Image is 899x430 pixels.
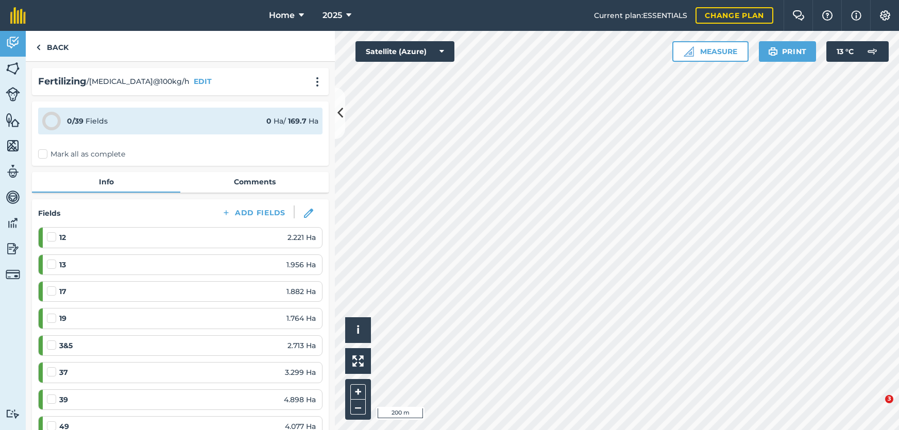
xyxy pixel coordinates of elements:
[792,10,805,21] img: Two speech bubbles overlapping with the left bubble in the forefront
[26,31,79,61] a: Back
[59,367,68,378] strong: 37
[885,395,893,403] span: 3
[6,190,20,205] img: svg+xml;base64,PD94bWwgdmVyc2lvbj0iMS4wIiBlbmNvZGluZz0idXRmLTgiPz4KPCEtLSBHZW5lcmF0b3I6IEFkb2JlIE...
[864,395,889,420] iframe: Intercom live chat
[304,209,313,218] img: svg+xml;base64,PHN2ZyB3aWR0aD0iMTgiIGhlaWdodD0iMTgiIHZpZXdCb3g9IjAgMCAxOCAxOCIgZmlsbD0ibm9uZSIgeG...
[323,9,342,22] span: 2025
[6,35,20,50] img: svg+xml;base64,PD94bWwgdmVyc2lvbj0iMS4wIiBlbmNvZGluZz0idXRmLTgiPz4KPCEtLSBHZW5lcmF0b3I6IEFkb2JlIE...
[851,9,861,22] img: svg+xml;base64,PHN2ZyB4bWxucz0iaHR0cDovL3d3dy53My5vcmcvMjAwMC9zdmciIHdpZHRoPSIxNyIgaGVpZ2h0PSIxNy...
[6,138,20,153] img: svg+xml;base64,PHN2ZyB4bWxucz0iaHR0cDovL3d3dy53My5vcmcvMjAwMC9zdmciIHdpZHRoPSI1NiIgaGVpZ2h0PSI2MC...
[6,61,20,76] img: svg+xml;base64,PHN2ZyB4bWxucz0iaHR0cDovL3d3dy53My5vcmcvMjAwMC9zdmciIHdpZHRoPSI1NiIgaGVpZ2h0PSI2MC...
[38,208,60,219] h4: Fields
[286,286,316,297] span: 1.882 Ha
[59,259,66,270] strong: 13
[59,394,68,405] strong: 39
[696,7,773,24] a: Change plan
[6,87,20,101] img: svg+xml;base64,PD94bWwgdmVyc2lvbj0iMS4wIiBlbmNvZGluZz0idXRmLTgiPz4KPCEtLSBHZW5lcmF0b3I6IEFkb2JlIE...
[311,77,324,87] img: svg+xml;base64,PHN2ZyB4bWxucz0iaHR0cDovL3d3dy53My5vcmcvMjAwMC9zdmciIHdpZHRoPSIyMCIgaGVpZ2h0PSIyNC...
[759,41,817,62] button: Print
[350,384,366,400] button: +
[287,232,316,243] span: 2.221 Ha
[6,241,20,256] img: svg+xml;base64,PD94bWwgdmVyc2lvbj0iMS4wIiBlbmNvZGluZz0idXRmLTgiPz4KPCEtLSBHZW5lcmF0b3I6IEFkb2JlIE...
[284,394,316,405] span: 4.898 Ha
[10,7,26,24] img: fieldmargin Logo
[180,172,329,192] a: Comments
[59,340,73,351] strong: 3&5
[285,367,316,378] span: 3.299 Ha
[6,409,20,419] img: svg+xml;base64,PD94bWwgdmVyc2lvbj0iMS4wIiBlbmNvZGluZz0idXRmLTgiPz4KPCEtLSBHZW5lcmF0b3I6IEFkb2JlIE...
[6,215,20,231] img: svg+xml;base64,PD94bWwgdmVyc2lvbj0iMS4wIiBlbmNvZGluZz0idXRmLTgiPz4KPCEtLSBHZW5lcmF0b3I6IEFkb2JlIE...
[345,317,371,343] button: i
[357,323,360,336] span: i
[837,41,854,62] span: 13 ° C
[36,41,41,54] img: svg+xml;base64,PHN2ZyB4bWxucz0iaHR0cDovL3d3dy53My5vcmcvMjAwMC9zdmciIHdpZHRoPSI5IiBoZWlnaHQ9IjI0Ii...
[194,76,212,87] button: EDIT
[32,172,180,192] a: Info
[266,116,272,126] strong: 0
[672,41,749,62] button: Measure
[355,41,454,62] button: Satellite (Azure)
[59,286,66,297] strong: 17
[862,41,883,62] img: svg+xml;base64,PD94bWwgdmVyc2lvbj0iMS4wIiBlbmNvZGluZz0idXRmLTgiPz4KPCEtLSBHZW5lcmF0b3I6IEFkb2JlIE...
[87,76,190,87] span: / [MEDICAL_DATA]@100kg/h
[6,267,20,282] img: svg+xml;base64,PD94bWwgdmVyc2lvbj0iMS4wIiBlbmNvZGluZz0idXRmLTgiPz4KPCEtLSBHZW5lcmF0b3I6IEFkb2JlIE...
[59,232,66,243] strong: 12
[286,259,316,270] span: 1.956 Ha
[287,340,316,351] span: 2.713 Ha
[67,115,108,127] div: Fields
[352,355,364,367] img: Four arrows, one pointing top left, one top right, one bottom right and the last bottom left
[288,116,307,126] strong: 169.7
[38,74,87,89] h2: Fertilizing
[768,45,778,58] img: svg+xml;base64,PHN2ZyB4bWxucz0iaHR0cDovL3d3dy53My5vcmcvMjAwMC9zdmciIHdpZHRoPSIxOSIgaGVpZ2h0PSIyNC...
[38,149,125,160] label: Mark all as complete
[826,41,889,62] button: 13 °C
[879,10,891,21] img: A cog icon
[213,205,294,220] button: Add Fields
[269,9,295,22] span: Home
[6,164,20,179] img: svg+xml;base64,PD94bWwgdmVyc2lvbj0iMS4wIiBlbmNvZGluZz0idXRmLTgiPz4KPCEtLSBHZW5lcmF0b3I6IEFkb2JlIE...
[286,313,316,324] span: 1.764 Ha
[6,112,20,128] img: svg+xml;base64,PHN2ZyB4bWxucz0iaHR0cDovL3d3dy53My5vcmcvMjAwMC9zdmciIHdpZHRoPSI1NiIgaGVpZ2h0PSI2MC...
[821,10,834,21] img: A question mark icon
[266,115,318,127] div: Ha / Ha
[350,400,366,415] button: –
[59,313,66,324] strong: 19
[684,46,694,57] img: Ruler icon
[67,116,83,126] strong: 0 / 39
[594,10,687,21] span: Current plan : ESSENTIALS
